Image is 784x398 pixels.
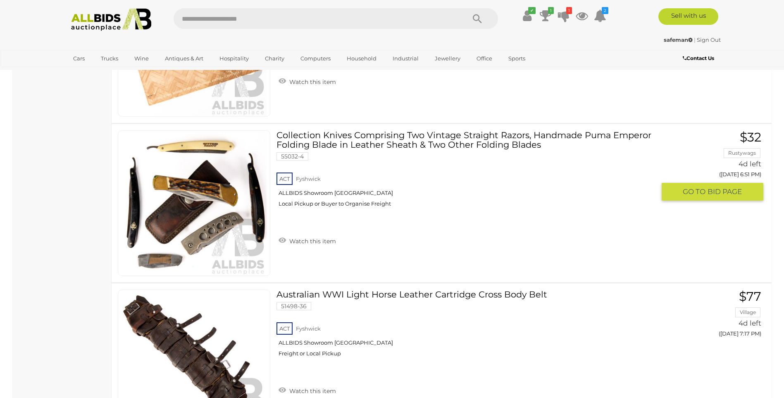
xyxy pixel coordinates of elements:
[471,52,498,65] a: Office
[694,36,696,43] span: |
[739,289,761,304] span: $77
[214,52,254,65] a: Hospitality
[668,290,763,341] a: $77 Village 4d left ([DATE] 7:17 PM)
[740,129,761,145] span: $32
[95,52,124,65] a: Trucks
[295,52,336,65] a: Computers
[548,7,554,14] i: 1
[160,52,209,65] a: Antiques & Art
[341,52,382,65] a: Household
[283,290,655,363] a: Australian WWI Light Horse Leather Cartridge Cross Body Belt 51498-36 ACT Fyshwick ALLBIDS Showro...
[668,130,763,201] a: $32 Rustywags 4d left ([DATE] 6:51 PM) GO TOBID PAGE
[122,131,267,276] img: 55032-4a.jpg
[276,234,338,247] a: Watch this item
[387,52,424,65] a: Industrial
[287,237,336,245] span: Watch this item
[457,8,498,29] button: Search
[503,52,531,65] a: Sports
[594,8,606,23] a: 2
[683,54,716,63] a: Contact Us
[283,130,655,213] a: Collection Knives Comprising Two Vintage Straight Razors, Handmade Puma Emperor Folding Blade in ...
[664,36,693,43] strong: safeman
[68,65,137,79] a: [GEOGRAPHIC_DATA]
[287,387,336,395] span: Watch this item
[429,52,466,65] a: Jewellery
[129,52,154,65] a: Wine
[67,8,156,31] img: Allbids.com.au
[521,8,534,23] a: ✔
[708,187,742,197] span: BID PAGE
[287,78,336,86] span: Watch this item
[664,36,694,43] a: safeman
[602,7,608,14] i: 2
[276,75,338,87] a: Watch this item
[697,36,721,43] a: Sign Out
[658,8,718,25] a: Sell with us
[683,55,714,61] b: Contact Us
[539,8,552,23] a: 1
[566,7,572,14] i: 1
[683,187,708,197] span: GO TO
[662,183,763,201] button: GO TOBID PAGE
[68,52,90,65] a: Cars
[276,384,338,396] a: Watch this item
[260,52,290,65] a: Charity
[558,8,570,23] a: 1
[528,7,536,14] i: ✔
